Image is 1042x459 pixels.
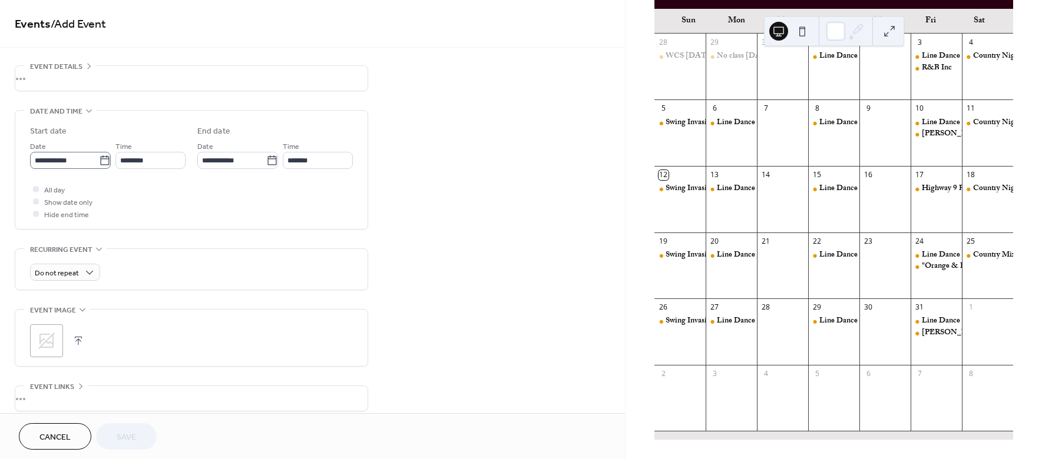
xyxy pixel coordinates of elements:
[911,184,962,194] div: Highway 9 Band
[915,236,925,246] div: 24
[15,13,51,36] a: Events
[19,423,91,450] button: Cancel
[812,104,822,114] div: 8
[915,368,925,378] div: 7
[922,118,981,128] div: Line Dance 10-12
[966,104,976,114] div: 11
[864,37,874,47] div: 2
[864,368,874,378] div: 6
[915,104,925,114] div: 10
[710,37,720,47] div: 29
[197,125,230,138] div: End date
[962,118,1013,128] div: Country Night w/ DJ Jason Bewley
[35,267,79,280] span: Do not repeat
[911,118,962,128] div: Line Dance 10-12
[761,302,771,312] div: 28
[717,316,776,327] div: Line Dance 10-12
[911,328,962,338] div: Deuling DJ's with Buddy Stotts and Robert Tolentino
[713,9,761,33] div: Mon
[812,368,822,378] div: 5
[761,236,771,246] div: 21
[659,236,669,246] div: 19
[706,184,757,194] div: Line Dance 10-12
[654,118,706,128] div: Swing Invasion hosts WCS Sunday
[659,302,669,312] div: 26
[808,250,859,261] div: Line Dance 6:30-9:30
[922,184,976,194] div: Highway 9 Band
[197,141,213,153] span: Date
[966,302,976,312] div: 1
[966,37,976,47] div: 4
[812,302,822,312] div: 29
[761,170,771,180] div: 14
[915,302,925,312] div: 31
[666,184,785,194] div: Swing Invasion hosts WCS [DATE]
[710,302,720,312] div: 27
[812,170,822,180] div: 15
[922,250,981,261] div: Line Dance 10-12
[810,9,858,33] div: Wed
[819,51,892,62] div: Line Dance 6:30-9:30
[710,104,720,114] div: 6
[761,368,771,378] div: 4
[922,51,981,62] div: Line Dance 10-12
[30,324,63,357] div: ;
[30,304,76,317] span: Event image
[51,13,106,36] span: / Add Event
[911,250,962,261] div: Line Dance 10-12
[717,250,776,261] div: Line Dance 10-12
[962,250,1013,261] div: Country Mix Halloween Party with DJ Wray Sisk
[659,170,669,180] div: 12
[858,9,907,33] div: Thu
[808,184,859,194] div: Line Dance 6:30-9:30
[819,184,892,194] div: Line Dance 6:30-9:30
[955,9,1004,33] div: Sat
[30,105,82,118] span: Date and time
[666,250,785,261] div: Swing Invasion hosts WCS [DATE]
[666,118,785,128] div: Swing Invasion hosts WCS [DATE]
[911,316,962,327] div: Line Dance 10-12
[283,141,299,153] span: Time
[659,37,669,47] div: 28
[710,236,720,246] div: 20
[706,316,757,327] div: Line Dance 10-12
[812,37,822,47] div: 1
[915,170,925,180] div: 17
[911,129,962,139] div: Buddy's Ballroom/Latin Dance Night
[666,51,715,62] div: WCS [DATE]
[706,118,757,128] div: Line Dance 10-12
[966,368,976,378] div: 8
[15,386,368,411] div: •••
[864,170,874,180] div: 16
[808,316,859,327] div: Line Dance 6:30-9:30
[30,61,82,73] span: Event details
[44,209,89,221] span: Hide end time
[819,118,892,128] div: Line Dance 6:30-9:30
[966,236,976,246] div: 25
[911,63,962,74] div: R&B Inc
[710,170,720,180] div: 13
[717,51,793,62] div: No class [DATE] only.
[808,51,859,62] div: Line Dance 6:30-9:30
[922,63,952,74] div: R&B Inc
[962,184,1013,194] div: Country Night w/ DJ Wray Sisk
[911,261,962,272] div: "Orange & Black Party" Ballroom/Latin Dance Night w/ DJ Robert Tolentino
[761,37,771,47] div: 30
[30,244,92,256] span: Recurring event
[812,236,822,246] div: 22
[666,316,785,327] div: Swing Invasion hosts WCS [DATE]
[808,118,859,128] div: Line Dance 6:30-9:30
[915,37,925,47] div: 3
[966,170,976,180] div: 18
[710,368,720,378] div: 3
[15,66,368,91] div: •••
[922,316,981,327] div: Line Dance 10-12
[44,184,65,197] span: All day
[911,51,962,62] div: Line Dance 10-12
[864,236,874,246] div: 23
[659,104,669,114] div: 5
[819,316,892,327] div: Line Dance 6:30-9:30
[864,302,874,312] div: 30
[30,125,67,138] div: Start date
